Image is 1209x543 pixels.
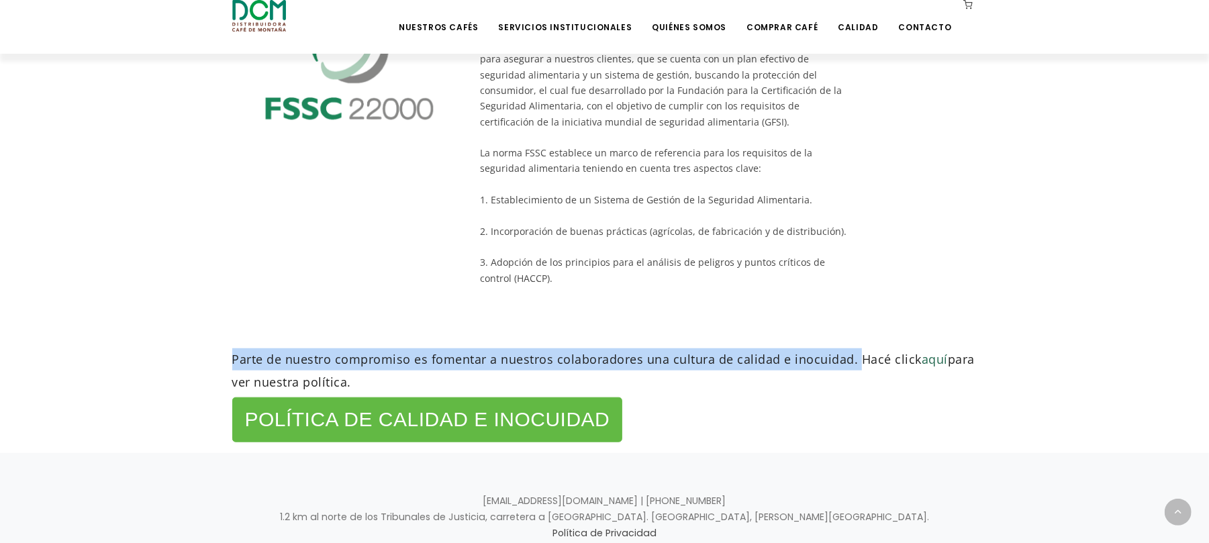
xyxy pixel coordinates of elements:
h2: Política de Calidad e Inocuidad [245,406,610,434]
lead: Contamos con la certificación FSSC 22000 (Food Safety System Certification), el cual es un esquem... [481,21,853,285]
a: aquí [922,351,948,367]
a: Política de Privacidad [552,526,657,540]
a: Comprar Café [738,1,826,33]
a: Calidad [830,1,886,33]
a: Quiénes Somos [644,1,734,33]
a: Política de Calidad e Inocuidad [232,397,623,442]
a: Servicios Institucionales [490,1,640,33]
h5: Parte de nuestro compromiso es fomentar a nuestros colaboradores una cultura de calidad e inocuid... [232,348,977,393]
a: Contacto [891,1,960,33]
a: Nuestros Cafés [391,1,486,33]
